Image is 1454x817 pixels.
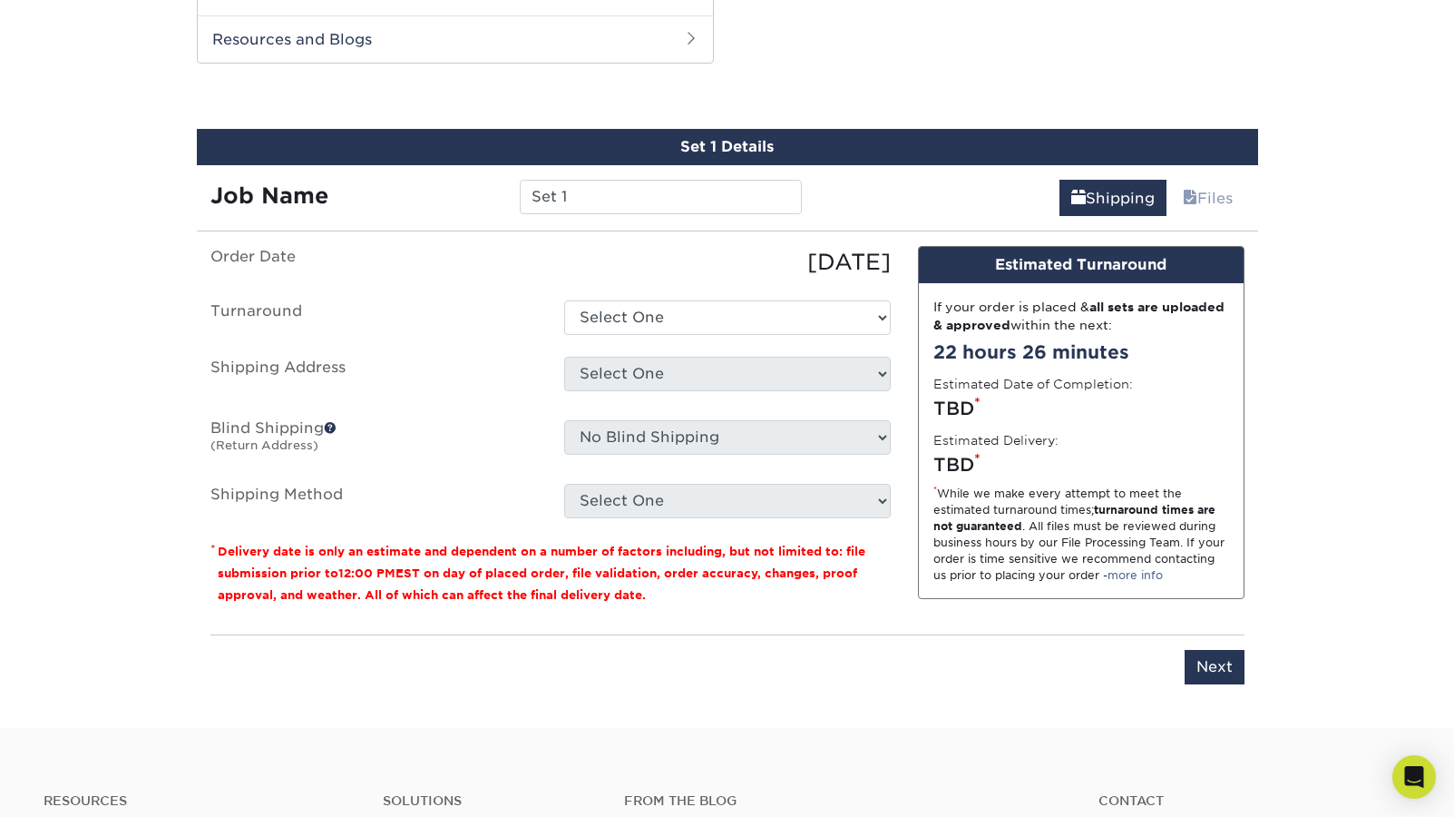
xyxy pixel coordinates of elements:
div: Estimated Turnaround [919,247,1244,283]
span: 12:00 PM [338,566,395,580]
div: [DATE] [551,246,904,279]
div: Set 1 Details [197,129,1258,165]
a: Contact [1098,793,1410,809]
div: TBD [933,451,1229,478]
a: Files [1171,180,1244,216]
div: TBD [933,395,1229,422]
a: more info [1108,568,1163,582]
span: shipping [1071,190,1086,207]
label: Estimated Delivery: [933,431,1059,449]
a: Shipping [1059,180,1166,216]
h4: From the Blog [624,793,1049,809]
input: Enter a job name [520,180,802,214]
div: Open Intercom Messenger [1392,755,1436,799]
small: (Return Address) [210,438,318,452]
div: If your order is placed & within the next: [933,298,1229,335]
span: files [1183,190,1197,207]
label: Blind Shipping [197,420,551,462]
h4: Solutions [383,793,598,809]
small: Delivery date is only an estimate and dependent on a number of factors including, but not limited... [218,545,865,602]
strong: Job Name [210,182,328,209]
label: Shipping Method [197,484,551,518]
strong: turnaround times are not guaranteed [933,503,1215,533]
h2: Resources and Blogs [198,15,713,63]
h4: Resources [44,793,356,809]
div: While we make every attempt to meet the estimated turnaround times; . All files must be reviewed ... [933,486,1229,584]
label: Shipping Address [197,357,551,399]
div: 22 hours 26 minutes [933,339,1229,366]
input: Next [1185,650,1244,684]
label: Turnaround [197,300,551,335]
iframe: Google Customer Reviews [5,762,154,811]
label: Order Date [197,246,551,279]
label: Estimated Date of Completion: [933,375,1133,393]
